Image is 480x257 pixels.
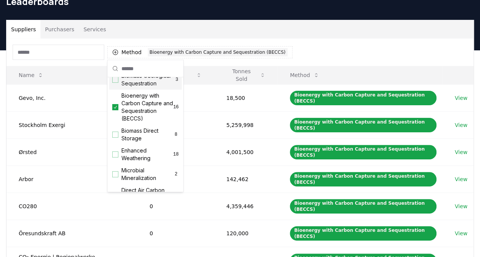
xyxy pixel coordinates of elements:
[214,138,278,165] td: 4,001,500
[137,220,214,247] td: 0
[220,67,272,83] button: Tonnes Sold
[121,147,173,162] span: Enhanced Weathering
[6,220,137,247] td: Öresundskraft AB
[121,92,173,122] span: Bioenergy with Carbon Capture and Sequestration (BECCS)
[6,111,137,138] td: Stockholm Exergi
[79,20,111,39] button: Services
[6,84,137,111] td: Gevo, Inc.
[284,67,325,83] button: Method
[107,46,293,58] button: MethodBioenergy with Carbon Capture and Sequestration (BECCS)
[121,167,173,182] span: Microbial Mineralization
[214,111,278,138] td: 5,259,998
[455,230,467,237] a: View
[455,121,467,129] a: View
[455,175,467,183] a: View
[6,193,137,220] td: CO280
[40,20,79,39] button: Purchasers
[6,138,137,165] td: Ørsted
[173,104,178,110] span: 16
[175,77,179,83] span: 3
[173,151,179,157] span: 18
[290,145,436,159] div: Bioenergy with Carbon Capture and Sequestration (BECCS)
[6,20,40,39] button: Suppliers
[121,186,173,217] span: Direct Air Carbon Capture and Sequestration (DACCS)
[137,193,214,220] td: 0
[455,202,467,210] a: View
[214,193,278,220] td: 4,359,446
[214,165,278,193] td: 142,462
[290,91,436,105] div: Bioenergy with Carbon Capture and Sequestration (BECCS)
[455,94,467,102] a: View
[290,199,436,214] div: Bioenergy with Carbon Capture and Sequestration (BECCS)
[214,84,278,111] td: 18,500
[173,132,179,138] span: 8
[121,72,175,87] span: Biomass Geological Sequestration
[214,220,278,247] td: 120,000
[13,67,50,83] button: Name
[290,118,436,132] div: Bioenergy with Carbon Capture and Sequestration (BECCS)
[290,172,436,186] div: Bioenergy with Carbon Capture and Sequestration (BECCS)
[121,127,173,142] span: Biomass Direct Storage
[173,171,179,177] span: 2
[148,48,288,56] div: Bioenergy with Carbon Capture and Sequestration (BECCS)
[6,165,137,193] td: Arbor
[290,226,436,241] div: Bioenergy with Carbon Capture and Sequestration (BECCS)
[455,148,467,156] a: View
